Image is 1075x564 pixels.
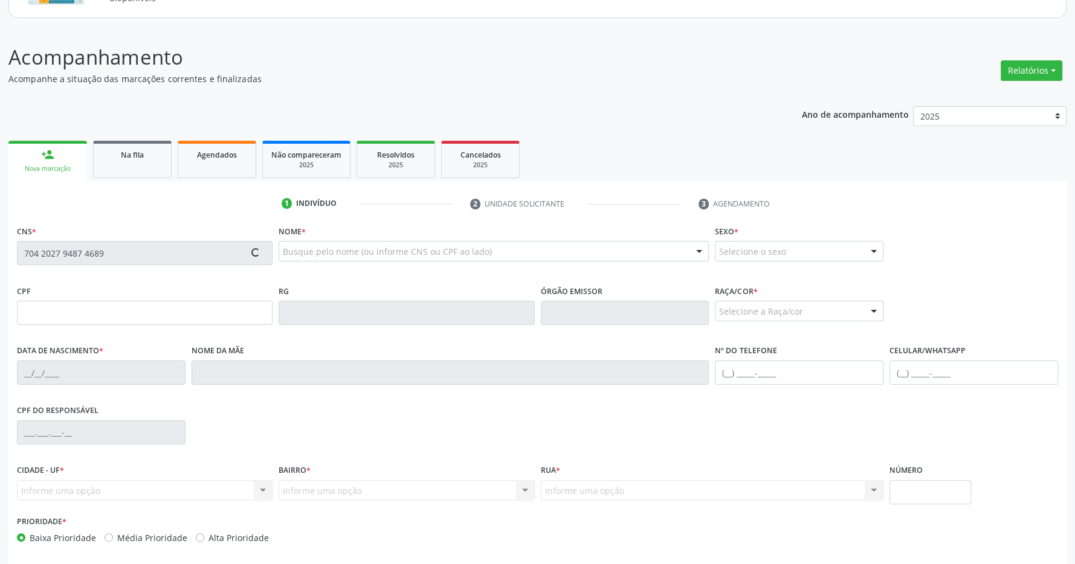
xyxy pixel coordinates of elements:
[279,222,306,241] label: Nome
[17,361,186,385] input: __/__/____
[17,342,103,361] label: Data de nascimento
[460,150,501,160] span: Cancelados
[41,148,54,161] div: person_add
[271,161,341,170] div: 2025
[450,161,511,170] div: 2025
[279,461,311,480] label: Bairro
[889,361,1058,385] input: (__) _____-_____
[715,222,738,241] label: Sexo
[1001,60,1062,81] button: Relatórios
[192,342,244,361] label: Nome da mãe
[121,150,144,160] span: Na fila
[715,282,757,301] label: Raça/cor
[296,198,337,209] div: Indivíduo
[17,164,79,173] div: Nova marcação
[8,72,749,85] p: Acompanhe a situação das marcações correntes e finalizadas
[541,461,560,480] label: Rua
[283,245,492,258] span: Busque pelo nome (ou informe CNS ou CPF ao lado)
[889,342,966,361] label: Celular/WhatsApp
[282,198,292,209] div: 1
[802,106,909,121] p: Ano de acompanhamento
[17,402,98,420] label: CPF do responsável
[197,150,237,160] span: Agendados
[8,42,749,72] p: Acompanhamento
[279,282,289,301] label: RG
[719,245,786,258] span: Selecione o sexo
[719,305,802,318] span: Selecione a Raça/cor
[17,222,36,241] label: CNS
[541,282,602,301] label: Órgão emissor
[715,342,776,361] label: Nº do Telefone
[17,461,64,480] label: Cidade - UF
[377,150,415,160] span: Resolvidos
[271,150,341,160] span: Não compareceram
[17,420,186,444] input: ___.___.___-__
[117,531,187,544] label: Média Prioridade
[715,361,883,385] input: (__) _____-_____
[366,161,426,170] div: 2025
[30,531,96,544] label: Baixa Prioridade
[208,531,269,544] label: Alta Prioridade
[889,461,923,480] label: Número
[17,282,31,301] label: CPF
